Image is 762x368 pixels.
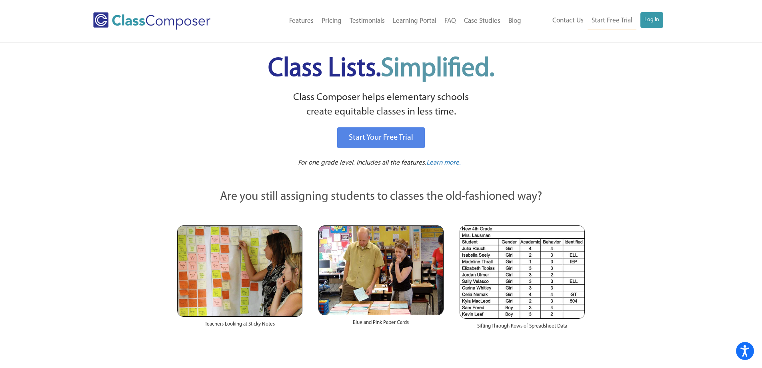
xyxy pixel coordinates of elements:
[504,12,525,30] a: Blog
[440,12,460,30] a: FAQ
[177,225,302,317] img: Teachers Looking at Sticky Notes
[285,12,318,30] a: Features
[177,317,302,336] div: Teachers Looking at Sticky Notes
[640,12,663,28] a: Log In
[381,56,494,82] span: Simplified.
[268,56,494,82] span: Class Lists.
[548,12,588,30] a: Contact Us
[588,12,636,30] a: Start Free Trial
[93,12,210,30] img: Class Composer
[460,12,504,30] a: Case Studies
[426,159,461,166] span: Learn more.
[426,158,461,168] a: Learn more.
[337,127,425,148] a: Start Your Free Trial
[243,12,525,30] nav: Header Menu
[460,225,585,319] img: Spreadsheets
[525,12,663,30] nav: Header Menu
[318,315,444,334] div: Blue and Pink Paper Cards
[298,159,426,166] span: For one grade level. Includes all the features.
[389,12,440,30] a: Learning Portal
[318,225,444,315] img: Blue and Pink Paper Cards
[176,90,586,120] p: Class Composer helps elementary schools create equitable classes in less time.
[349,134,413,142] span: Start Your Free Trial
[460,319,585,338] div: Sifting Through Rows of Spreadsheet Data
[346,12,389,30] a: Testimonials
[318,12,346,30] a: Pricing
[177,188,585,206] p: Are you still assigning students to classes the old-fashioned way?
